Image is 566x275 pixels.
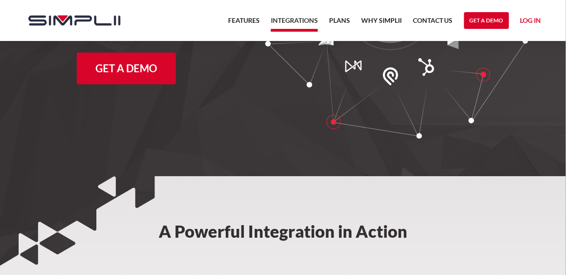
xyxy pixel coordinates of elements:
[464,12,509,29] a: Get a Demo
[361,15,402,32] a: Why Simplii
[228,15,260,32] a: Features
[138,176,428,254] h2: A Powerful Integration in Action
[28,15,121,26] img: Simplii
[520,15,541,29] a: Log in
[271,15,318,32] a: Integrations
[329,15,350,32] a: Plans
[413,15,453,32] a: Contact US
[77,53,176,84] a: Get a Demo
